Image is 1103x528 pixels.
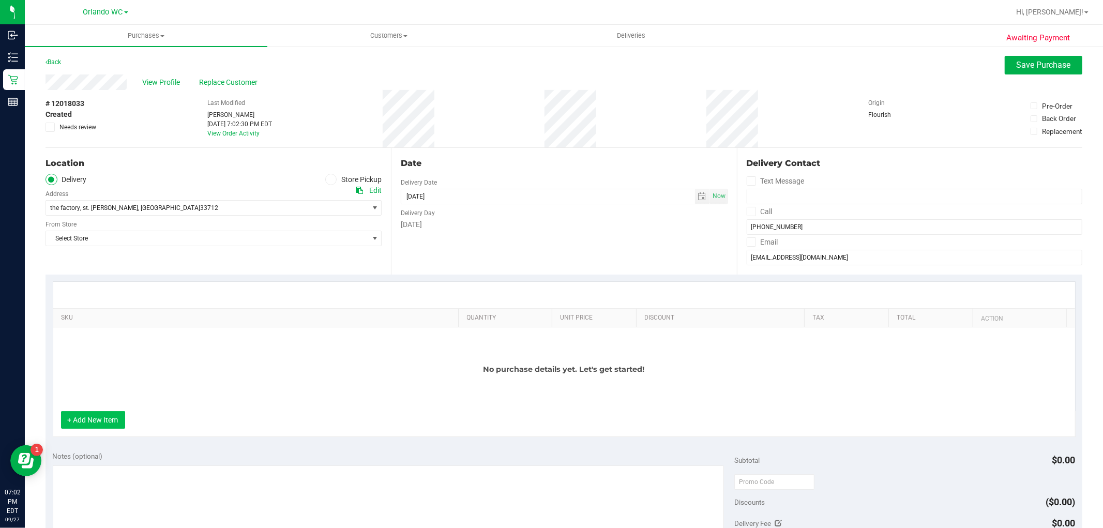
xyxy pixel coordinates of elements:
[142,77,184,88] span: View Profile
[368,201,381,215] span: select
[401,178,437,187] label: Delivery Date
[369,185,382,196] div: Edit
[734,493,765,511] span: Discounts
[46,174,87,186] label: Delivery
[46,189,68,199] label: Address
[644,314,800,322] a: Discount
[207,130,260,137] a: View Order Activity
[50,204,80,212] span: the factory
[8,97,18,107] inline-svg: Reports
[207,110,272,119] div: [PERSON_NAME]
[734,474,814,490] input: Promo Code
[207,98,245,108] label: Last Modified
[747,189,1082,204] input: Format: (999) 999-9999
[200,204,218,212] span: 33712
[747,219,1082,235] input: Format: (999) 999-9999
[603,31,659,40] span: Deliveries
[401,219,727,230] div: [DATE]
[1016,8,1083,16] span: Hi, [PERSON_NAME]!
[1042,101,1072,111] div: Pre-Order
[46,157,382,170] div: Location
[710,189,727,204] span: select
[747,235,778,250] label: Email
[325,174,382,186] label: Store Pickup
[869,98,885,108] label: Origin
[710,189,728,204] span: Set Current date
[53,452,103,460] span: Notes (optional)
[813,314,885,322] a: Tax
[46,109,72,120] span: Created
[747,157,1082,170] div: Delivery Contact
[973,309,1066,327] th: Action
[46,98,84,109] span: # 12018033
[268,31,509,40] span: Customers
[356,185,363,196] div: Copy address to clipboard
[1006,32,1070,44] span: Awaiting Payment
[25,25,267,47] a: Purchases
[510,25,752,47] a: Deliveries
[1017,60,1071,70] span: Save Purchase
[8,30,18,40] inline-svg: Inbound
[734,519,771,527] span: Delivery Fee
[368,231,381,246] span: select
[8,74,18,85] inline-svg: Retail
[53,327,1075,411] div: No purchase details yet. Let's get started!
[46,58,61,66] a: Back
[25,31,267,40] span: Purchases
[560,314,632,322] a: Unit Price
[31,444,43,456] iframe: Resource center unread badge
[869,110,920,119] div: Flourish
[199,77,261,88] span: Replace Customer
[61,314,455,322] a: SKU
[1005,56,1082,74] button: Save Purchase
[46,220,77,229] label: From Store
[747,174,805,189] label: Text Message
[207,119,272,129] div: [DATE] 7:02:30 PM EDT
[46,231,368,246] span: Select Store
[1042,113,1076,124] div: Back Order
[5,516,20,523] p: 09/27
[138,204,200,212] span: , [GEOGRAPHIC_DATA]
[401,157,727,170] div: Date
[8,52,18,63] inline-svg: Inventory
[747,204,773,219] label: Call
[401,208,435,218] label: Delivery Day
[267,25,510,47] a: Customers
[695,189,710,204] span: select
[897,314,969,322] a: Total
[83,8,123,17] span: Orlando WC
[1052,455,1076,465] span: $0.00
[467,314,548,322] a: Quantity
[59,123,96,132] span: Needs review
[61,411,125,429] button: + Add New Item
[5,488,20,516] p: 07:02 PM EDT
[10,445,41,476] iframe: Resource center
[80,204,138,212] span: , st. [PERSON_NAME]
[734,456,760,464] span: Subtotal
[1042,126,1082,137] div: Replacement
[775,520,782,527] i: Edit Delivery Fee
[1046,496,1076,507] span: ($0.00)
